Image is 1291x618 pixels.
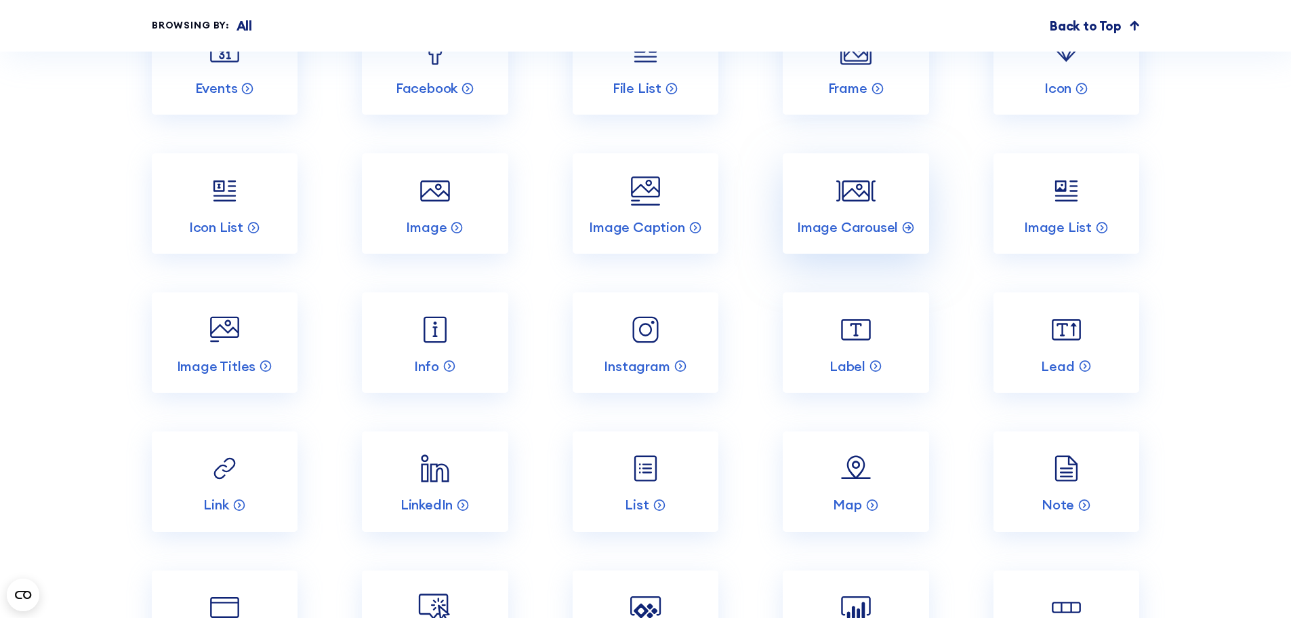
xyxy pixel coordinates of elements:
[152,153,298,254] a: Icon List
[1041,358,1074,375] p: Lead
[828,79,867,97] p: Frame
[152,431,298,532] a: Link
[836,310,875,349] img: Label
[415,449,454,488] img: LinkedIn
[1047,449,1086,488] img: Note
[993,15,1139,115] a: Icon
[415,172,454,210] img: Image
[993,153,1139,254] a: Image List
[797,218,898,236] p: Image Carousel
[1047,172,1086,210] img: Image List
[604,358,670,375] p: Instagram
[783,292,928,393] a: Label
[362,153,508,254] a: Image
[205,310,244,349] img: Image Titles
[177,358,256,375] p: Image Titles
[783,153,928,254] a: Image Carousel
[626,449,665,488] img: List
[783,431,928,532] a: Map
[993,431,1139,532] a: Note
[1050,16,1122,36] p: Back to Top
[152,15,298,115] a: Events
[1044,79,1071,97] p: Icon
[1024,218,1092,236] p: Image List
[189,218,243,236] p: Icon List
[829,358,865,375] p: Label
[362,431,508,532] a: LinkedIn
[589,218,684,236] p: Image Caption
[1047,33,1086,71] img: Icon
[415,310,454,349] img: Info
[415,33,454,71] img: Facebook
[783,15,928,115] a: Frame
[237,16,252,36] p: All
[1050,16,1139,36] a: Back to Top
[625,496,649,514] p: List
[205,172,244,210] img: Icon List
[414,358,439,375] p: Info
[573,431,718,532] a: List
[195,79,238,97] p: Events
[833,496,861,514] p: Map
[573,153,718,254] a: Image Caption
[993,292,1139,393] a: Lead
[396,79,457,97] p: Facebook
[836,33,875,71] img: Frame
[573,292,718,393] a: Instagram
[152,292,298,393] a: Image Titles
[626,310,665,349] img: Instagram
[836,172,875,210] img: Image Carousel
[205,33,244,71] img: Events
[401,496,453,514] p: LinkedIn
[1223,553,1291,618] iframe: Chat Widget
[626,33,665,71] img: File List
[205,449,244,488] img: Link
[152,18,230,33] div: Browsing by:
[1042,496,1074,514] p: Note
[203,496,228,514] p: Link
[836,449,875,488] img: Map
[626,172,665,210] img: Image Caption
[573,15,718,115] a: File List
[362,15,508,115] a: Facebook
[362,292,508,393] a: Info
[406,218,447,236] p: Image
[613,79,661,97] p: File List
[1047,310,1086,349] img: Lead
[7,579,39,611] button: Open CMP widget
